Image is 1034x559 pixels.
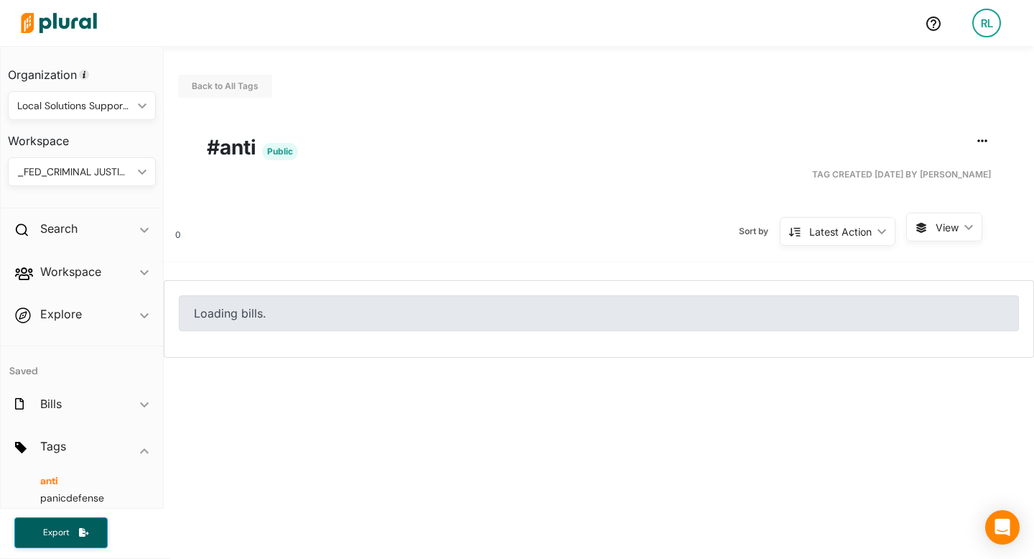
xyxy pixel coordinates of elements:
span: View [936,220,959,235]
h4: Saved [1,346,163,382]
h2: Bills [40,396,62,412]
button: Back to All Tags [178,75,272,98]
a: Back to All Tags [192,80,258,91]
span: panicdefense [40,491,104,504]
a: RL [961,3,1012,43]
div: Loading bills. [179,295,1019,331]
a: panicdefense [22,491,104,504]
span: Export [33,527,79,539]
div: RL [972,9,1001,37]
h3: Organization [8,54,156,86]
span: Sort by [739,225,780,238]
div: Tooltip anchor [78,68,90,81]
div: _FED_CRIMINAL JUSTICE [17,165,132,180]
h1: #anti [207,132,991,162]
div: Open Intercom Messenger [985,510,1020,545]
span: anti [40,474,58,487]
span: Tag Created [DATE] by [PERSON_NAME] [812,168,991,181]
div: Local Solutions Support Center [17,98,132,114]
button: Export [14,517,108,548]
h2: Explore [40,306,82,322]
div: Latest Action [809,224,872,239]
h2: Tags [40,438,66,454]
span: Public [262,143,298,160]
h2: Workspace [40,264,101,279]
h2: Search [40,221,78,236]
a: anti [22,474,58,487]
h3: Workspace [8,120,156,152]
div: 0 [164,213,181,250]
